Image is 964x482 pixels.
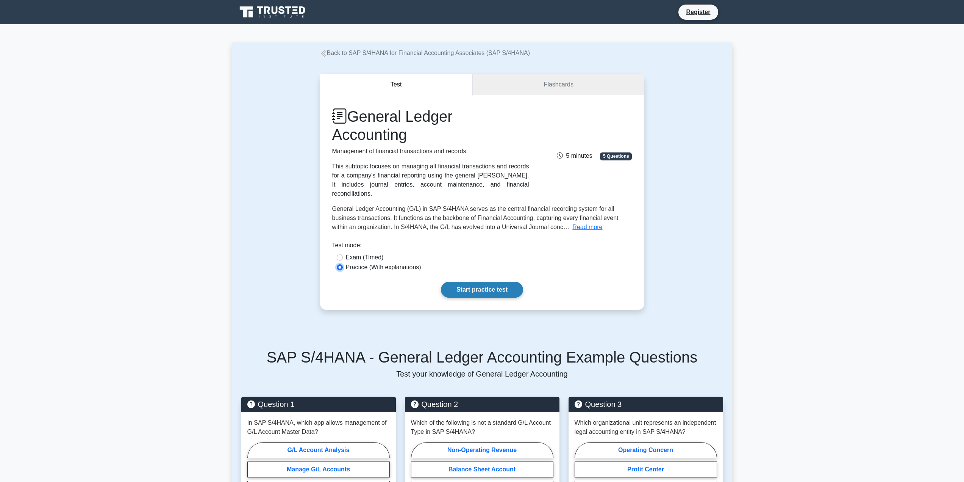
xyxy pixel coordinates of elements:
[575,418,717,436] p: Which organizational unit represents an independent legal accounting entity in SAP S/4HANA?
[681,7,715,17] a: Register
[557,152,592,159] span: 5 minutes
[332,162,529,198] div: This subtopic focuses on managing all financial transactions and records for a company's financia...
[247,400,390,409] h5: Question 1
[320,50,530,56] a: Back to SAP S/4HANA for Financial Accounting Associates (SAP S/4HANA)
[241,348,723,366] h5: SAP S/4HANA - General Ledger Accounting Example Questions
[320,74,473,96] button: Test
[346,263,421,272] label: Practice (With explanations)
[441,282,523,298] a: Start practice test
[247,462,390,477] label: Manage G/L Accounts
[600,152,632,160] span: 5 Questions
[575,400,717,409] h5: Question 3
[411,462,553,477] label: Balance Sheet Account
[241,369,723,378] p: Test your knowledge of General Ledger Accounting
[346,253,384,262] label: Exam (Timed)
[411,442,553,458] label: Non-Operating Revenue
[411,400,553,409] h5: Question 2
[332,241,632,253] div: Test mode:
[473,74,644,96] a: Flashcards
[411,418,553,436] p: Which of the following is not a standard G/L Account Type in SAP S/4HANA?
[332,107,529,144] h1: General Ledger Accounting
[572,223,602,232] button: Read more
[332,147,529,156] p: Management of financial transactions and records.
[332,206,619,230] span: General Ledger Accounting (G/L) in SAP S/4HANA serves as the central financial recording system f...
[247,442,390,458] label: G/L Account Analysis
[575,442,717,458] label: Operating Concern
[575,462,717,477] label: Profit Center
[247,418,390,436] p: In SAP S/4HANA, which app allows management of G/L Account Master Data?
